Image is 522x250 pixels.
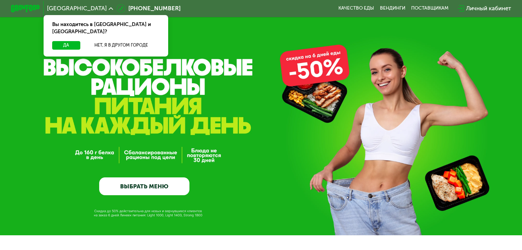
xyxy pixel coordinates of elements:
div: Личный кабинет [466,4,511,13]
a: Качество еды [338,5,374,11]
a: ВЫБРАТЬ МЕНЮ [99,177,189,196]
button: Да [52,41,80,50]
button: Нет, я в другом городе [83,41,160,50]
div: поставщикам [411,5,449,11]
div: Вы находитесь в [GEOGRAPHIC_DATA] и [GEOGRAPHIC_DATA]? [44,15,168,41]
a: [PHONE_NUMBER] [117,4,181,13]
a: Вендинги [380,5,405,11]
span: [GEOGRAPHIC_DATA] [47,5,107,11]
